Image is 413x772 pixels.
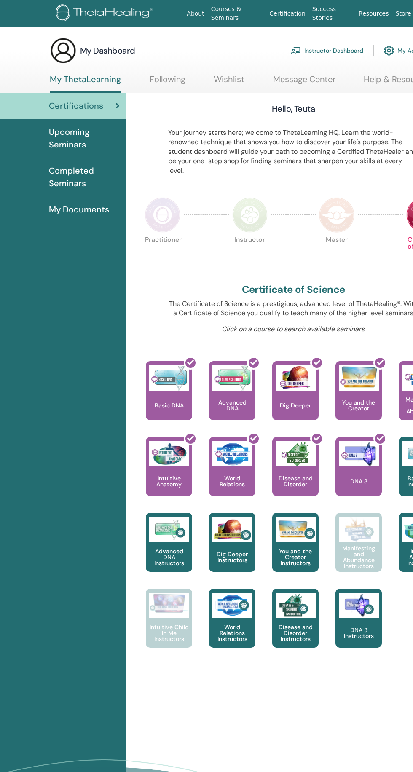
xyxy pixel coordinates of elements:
[339,441,379,466] img: DNA 3
[291,41,363,60] a: Instructor Dashboard
[319,197,354,233] img: Master
[309,1,355,26] a: Success Stories
[209,513,255,589] a: Dig Deeper Instructors Dig Deeper Instructors
[335,513,382,589] a: Manifesting and Abundance Instructors Manifesting and Abundance Instructors
[339,517,379,542] img: Manifesting and Abundance Instructors
[149,441,189,466] img: Intuitive Anatomy
[276,365,316,391] img: Dig Deeper
[212,365,252,391] img: Advanced DNA
[50,37,77,64] img: generic-user-icon.jpg
[291,47,301,54] img: chalkboard-teacher.svg
[232,236,268,272] p: Instructor
[384,43,394,58] img: cog.svg
[146,513,192,589] a: Advanced DNA Instructors Advanced DNA Instructors
[339,593,379,618] img: DNA 3 Instructors
[209,399,255,411] p: Advanced DNA
[49,99,103,112] span: Certifications
[339,365,379,389] img: You and the Creator
[146,589,192,665] a: Intuitive Child In Me Instructors Intuitive Child In Me Instructors
[214,74,244,91] a: Wishlist
[276,517,316,542] img: You and the Creator Instructors
[146,548,192,566] p: Advanced DNA Instructors
[272,548,319,566] p: You and the Creator Instructors
[272,361,319,437] a: Dig Deeper Dig Deeper
[272,513,319,589] a: You and the Creator Instructors You and the Creator Instructors
[150,74,185,91] a: Following
[209,475,255,487] p: World Relations
[149,593,189,614] img: Intuitive Child In Me Instructors
[266,6,308,21] a: Certification
[276,402,314,408] p: Dig Deeper
[212,593,252,618] img: World Relations Instructors
[232,197,268,233] img: Instructor
[145,197,180,233] img: Practitioner
[272,103,315,115] h3: Hello, Teuta
[355,6,392,21] a: Resources
[335,399,382,411] p: You and the Creator
[209,624,255,642] p: World Relations Instructors
[209,437,255,513] a: World Relations World Relations
[335,545,382,569] p: Manifesting and Abundance Instructors
[212,441,252,466] img: World Relations
[272,589,319,665] a: Disease and Disorder Instructors Disease and Disorder Instructors
[149,365,189,391] img: Basic DNA
[335,437,382,513] a: DNA 3 DNA 3
[335,589,382,665] a: DNA 3 Instructors DNA 3 Instructors
[146,475,192,487] p: Intuitive Anatomy
[335,361,382,437] a: You and the Creator You and the Creator
[49,203,109,216] span: My Documents
[80,45,135,56] h3: My Dashboard
[145,236,180,272] p: Practitioner
[242,284,345,296] h2: Certificate of Science
[49,164,120,190] span: Completed Seminars
[276,441,316,466] img: Disease and Disorder
[319,236,354,272] p: Master
[272,624,319,642] p: Disease and Disorder Instructors
[56,4,156,23] img: logo.png
[335,627,382,639] p: DNA 3 Instructors
[209,361,255,437] a: Advanced DNA Advanced DNA
[50,74,121,93] a: My ThetaLearning
[209,589,255,665] a: World Relations Instructors World Relations Instructors
[209,551,255,563] p: Dig Deeper Instructors
[212,517,252,542] img: Dig Deeper Instructors
[276,593,316,618] img: Disease and Disorder Instructors
[146,624,192,642] p: Intuitive Child In Me Instructors
[146,437,192,513] a: Intuitive Anatomy Intuitive Anatomy
[208,1,266,26] a: Courses & Seminars
[49,126,120,151] span: Upcoming Seminars
[149,517,189,542] img: Advanced DNA Instructors
[272,475,319,487] p: Disease and Disorder
[183,6,207,21] a: About
[272,437,319,513] a: Disease and Disorder Disease and Disorder
[146,361,192,437] a: Basic DNA Basic DNA
[273,74,335,91] a: Message Center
